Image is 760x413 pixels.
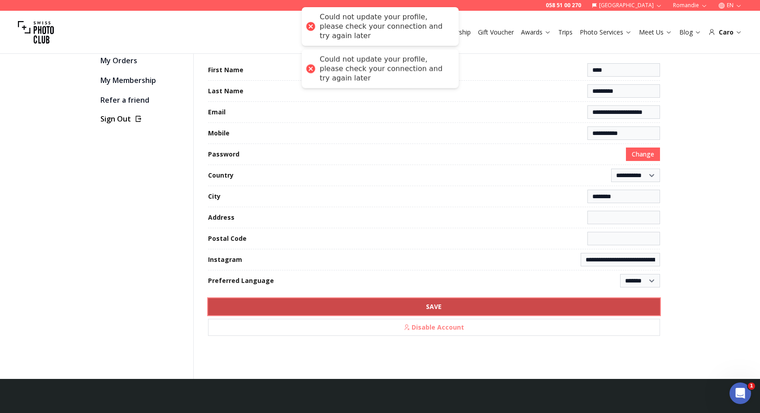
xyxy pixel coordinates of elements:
iframe: Intercom live chat [730,383,751,404]
span: Disable Account [398,320,469,335]
button: SAVE [208,298,660,315]
a: My Orders [100,54,186,67]
button: Sign Out [100,113,186,124]
a: 058 51 00 270 [546,2,581,9]
button: Gift Voucher [474,26,517,39]
button: Meet Us [635,26,676,39]
label: Mobile [208,129,230,138]
label: Email [208,108,226,117]
label: City [208,192,221,201]
b: SAVE [426,302,442,311]
a: Blog [679,28,701,37]
span: 1 [748,383,755,390]
span: Change [632,150,654,159]
a: Gift Voucher [478,28,514,37]
button: Trips [555,26,576,39]
a: Photo Services [580,28,632,37]
a: My Membership [100,74,186,87]
div: Could not update your profile, please check your connection and try again later [320,55,450,83]
label: Preferred Language [208,276,274,285]
a: Trips [558,28,573,37]
button: Awards [517,26,555,39]
button: Change [626,148,660,161]
a: Awards [521,28,551,37]
a: Meet Us [639,28,672,37]
label: Postal Code [208,234,247,243]
label: First Name [208,65,243,74]
div: Caro [708,28,742,37]
label: Country [208,171,234,180]
a: Refer a friend [100,94,186,106]
label: Last Name [208,87,243,96]
label: Password [208,150,239,159]
button: Disable Account [208,319,660,336]
button: Blog [676,26,705,39]
div: Could not update your profile, please check your connection and try again later [320,13,450,40]
img: Swiss photo club [18,14,54,50]
button: Photo Services [576,26,635,39]
label: Address [208,213,235,222]
label: Instagram [208,255,242,264]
